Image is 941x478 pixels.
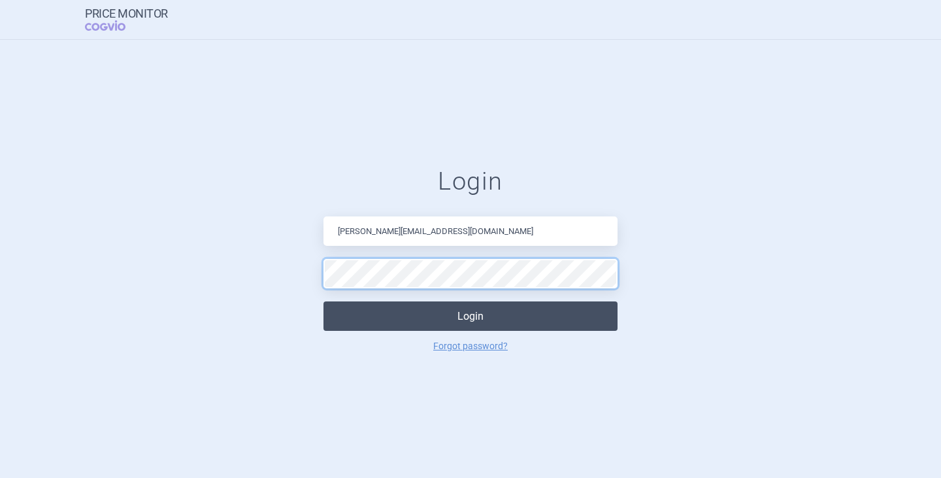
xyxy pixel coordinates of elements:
[323,216,618,246] input: Email
[85,20,144,31] span: COGVIO
[85,7,168,20] strong: Price Monitor
[323,301,618,331] button: Login
[433,341,508,350] a: Forgot password?
[323,167,618,197] h1: Login
[85,7,168,32] a: Price MonitorCOGVIO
